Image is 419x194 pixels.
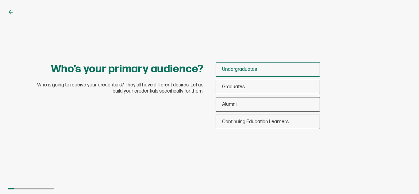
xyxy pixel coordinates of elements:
[222,84,245,90] span: Graduates
[222,67,257,72] span: Undergraduates
[51,62,203,76] h1: Who’s your primary audience?
[32,82,203,94] span: Who is going to receive your credentials? They all have different desires. Let us build your cred...
[222,101,236,107] span: Alumni
[222,119,289,125] span: Continuing Education Learners
[388,165,419,194] iframe: Chat Widget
